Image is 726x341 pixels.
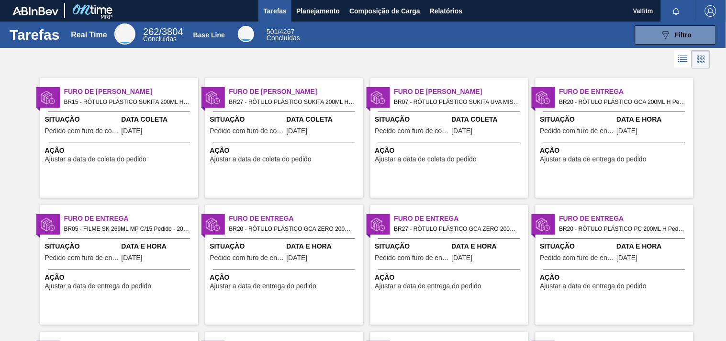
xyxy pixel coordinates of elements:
span: Concluídas [143,35,177,43]
span: Data e Hora [452,241,526,251]
span: Furo de Entrega [559,214,693,224]
div: Real Time [143,28,183,42]
span: Situação [540,114,614,125]
span: Furo de Entrega [64,214,198,224]
img: status [536,91,550,105]
span: 262 [143,26,159,37]
span: Data e Hora [617,114,691,125]
span: Ação [210,146,361,156]
span: Pedido com furo de entrega [540,127,614,135]
span: Furo de Entrega [229,214,363,224]
span: Ajustar a data de entrega do pedido [540,283,647,290]
span: Ação [540,273,691,283]
span: 26/09/2025, [452,254,473,261]
div: Visão em Cards [692,50,710,68]
img: status [371,217,385,232]
span: Ajustar a data de coleta do pedido [210,156,312,163]
img: TNhmsLtSVTkK8tSr43FrP2fwEKptu5GPRR3wAAAABJRU5ErkJggg== [12,7,58,15]
span: Pedido com furo de entrega [45,254,119,261]
img: status [41,217,55,232]
span: Pedido com furo de coleta [210,127,284,135]
span: BR05 - FILME SK 269ML MP C/15 Pedido - 2007553 [64,224,190,234]
span: Ação [375,146,526,156]
span: BR15 - RÓTULO PLÁSTICO SUKITA 200ML H Pedido - 2002403 [64,97,190,107]
span: Ação [210,273,361,283]
span: / 4267 [267,28,294,35]
div: Base Line [267,29,300,41]
div: Real Time [114,23,135,45]
img: status [206,217,220,232]
span: Data e Hora [617,241,691,251]
span: 23/09/2025 [122,127,143,135]
span: Ação [375,273,526,283]
div: Real Time [71,31,107,39]
img: status [371,91,385,105]
span: Situação [210,241,284,251]
span: BR20 - RÓTULO PLÁSTICO PC 200ML H Pedido - 2018143 [559,224,686,234]
span: Ajustar a data de entrega do pedido [45,283,152,290]
span: Relatórios [430,5,462,17]
span: Furo de Coleta [64,87,198,97]
span: Pedido com furo de entrega [540,254,614,261]
span: Furo de Entrega [559,87,693,97]
span: Ação [45,146,196,156]
img: Logout [705,5,716,17]
span: 501 [267,28,278,35]
span: Situação [210,114,284,125]
span: BR20 - RÓTULO PLÁSTICO GCA 200ML H Pedido - 2019924 [559,97,686,107]
span: 28/09/2025 [452,127,473,135]
img: status [41,91,55,105]
div: Base Line [193,31,225,39]
span: 27/09/2025 [287,127,308,135]
span: BR27 - RÓTULO PLÁSTICO GCA ZERO 200ML H Pedido - 2023499 [394,224,521,234]
span: 28/09/2025, [617,127,638,135]
span: Pedido com furo de coleta [375,127,449,135]
span: / 3804 [143,26,183,37]
span: Situação [375,114,449,125]
span: BR07 - RÓTULO PLÁSTICO SUKITA UVA MISTA 200ML H Pedido - 2028401 [394,97,521,107]
span: BR20 - RÓTULO PLÁSTICO GCA ZERO 200ML H Pedido - 2012592 [229,224,356,234]
span: Ajustar a data de coleta do pedido [45,156,147,163]
span: 28/09/2025, [287,254,308,261]
button: Filtro [635,25,716,45]
button: Notificações [661,4,692,18]
span: Filtro [675,31,692,39]
div: Visão em Lista [674,50,692,68]
div: Base Line [238,26,254,42]
span: Tarefas [263,5,287,17]
span: Concluídas [267,34,300,42]
span: Situação [45,114,119,125]
span: Pedido com furo de coleta [45,127,119,135]
img: status [206,91,220,105]
span: 28/09/2025, [122,254,143,261]
span: Ajustar a data de entrega do pedido [375,283,482,290]
span: Furo de Entrega [394,214,528,224]
span: Situação [45,241,119,251]
span: Data Coleta [287,114,361,125]
span: Data e Hora [287,241,361,251]
span: Ajustar a data de entrega do pedido [210,283,317,290]
span: Composição de Carga [349,5,420,17]
span: Furo de Coleta [229,87,363,97]
span: Ação [540,146,691,156]
span: Situação [375,241,449,251]
span: Ajustar a data de entrega do pedido [540,156,647,163]
span: Data Coleta [122,114,196,125]
h1: Tarefas [10,29,60,40]
span: Ação [45,273,196,283]
span: BR27 - RÓTULO PLÁSTICO SUKITA 200ML H Pedido - 2018157 [229,97,356,107]
img: status [536,217,550,232]
span: 28/09/2025, [617,254,638,261]
span: Ajustar a data de coleta do pedido [375,156,477,163]
span: Furo de Coleta [394,87,528,97]
span: Situação [540,241,614,251]
span: Planejamento [296,5,340,17]
span: Pedido com furo de entrega [210,254,284,261]
span: Data Coleta [452,114,526,125]
span: Pedido com furo de entrega [375,254,449,261]
span: Data e Hora [122,241,196,251]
